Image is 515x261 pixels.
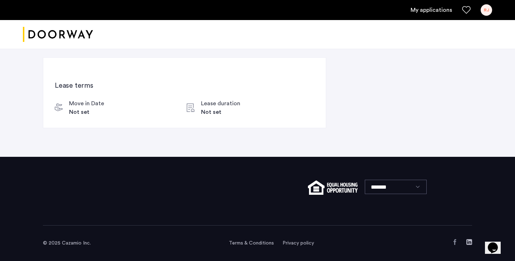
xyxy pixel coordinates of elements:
[55,81,314,91] h3: Lease terms
[69,108,104,116] div: Not set
[452,239,458,245] a: Facebook
[365,180,427,194] select: Language select
[23,21,93,48] a: Cazamio logo
[43,241,91,246] span: © 2025 Cazamio Inc.
[481,4,492,16] div: RJ
[69,99,104,108] div: Move in Date
[283,240,314,247] a: Privacy policy
[229,240,274,247] a: Terms and conditions
[411,6,452,14] a: My application
[308,180,358,195] img: equal-housing.png
[462,6,471,14] a: Favorites
[23,21,93,48] img: logo
[466,239,472,245] a: LinkedIn
[201,108,240,116] div: Not set
[485,232,508,254] iframe: chat widget
[201,99,240,108] div: Lease duration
